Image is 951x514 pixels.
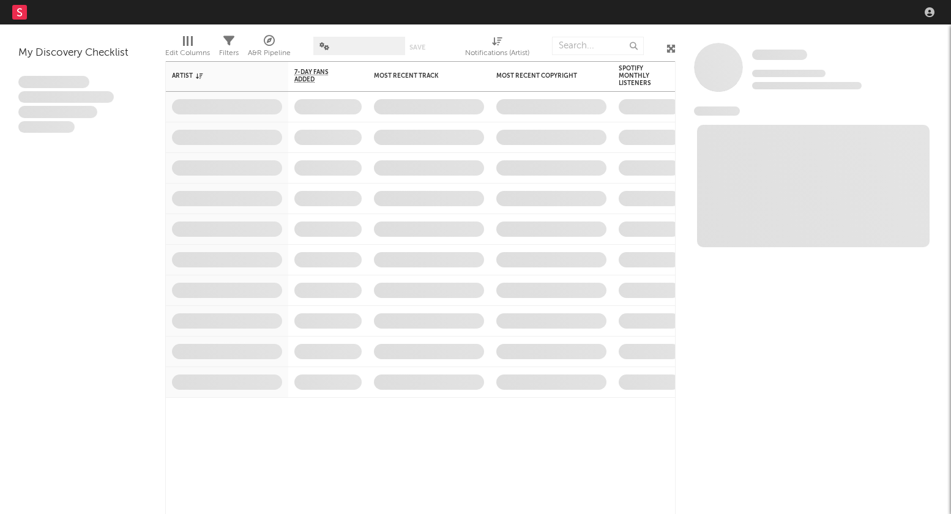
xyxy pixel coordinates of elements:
[248,46,291,61] div: A&R Pipeline
[465,31,529,66] div: Notifications (Artist)
[752,50,807,60] span: Some Artist
[18,91,114,103] span: Integer aliquet in purus et
[18,106,97,118] span: Praesent ac interdum
[18,121,75,133] span: Aliquam viverra
[409,44,425,51] button: Save
[619,65,662,87] div: Spotify Monthly Listeners
[552,37,644,55] input: Search...
[294,69,343,83] span: 7-Day Fans Added
[752,70,826,77] span: Tracking Since: [DATE]
[172,72,264,80] div: Artist
[374,72,466,80] div: Most Recent Track
[752,82,862,89] span: 0 fans last week
[496,72,588,80] div: Most Recent Copyright
[18,76,89,88] span: Lorem ipsum dolor
[165,46,210,61] div: Edit Columns
[18,46,147,61] div: My Discovery Checklist
[694,106,740,116] span: News Feed
[165,31,210,66] div: Edit Columns
[248,31,291,66] div: A&R Pipeline
[219,31,239,66] div: Filters
[465,46,529,61] div: Notifications (Artist)
[752,49,807,61] a: Some Artist
[219,46,239,61] div: Filters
